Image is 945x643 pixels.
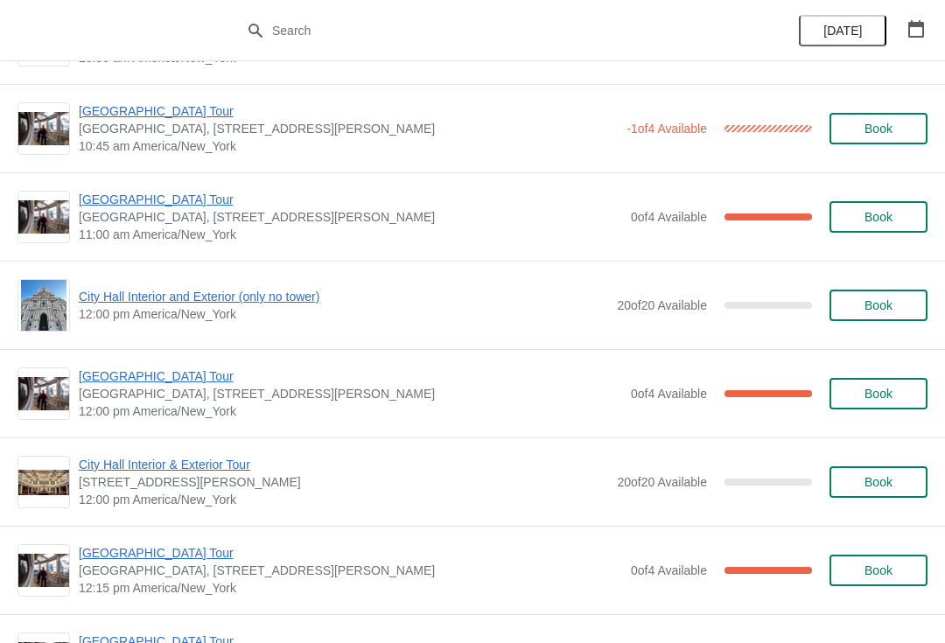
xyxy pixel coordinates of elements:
[79,208,622,226] span: [GEOGRAPHIC_DATA], [STREET_ADDRESS][PERSON_NAME]
[79,385,622,402] span: [GEOGRAPHIC_DATA], [STREET_ADDRESS][PERSON_NAME]
[799,15,886,46] button: [DATE]
[79,456,608,473] span: City Hall Interior & Exterior Tour
[21,280,67,331] img: City Hall Interior and Exterior (only no tower) | | 12:00 pm America/New_York
[829,466,927,498] button: Book
[617,298,707,312] span: 20 of 20 Available
[864,298,892,312] span: Book
[823,24,862,38] span: [DATE]
[79,305,608,323] span: 12:00 pm America/New_York
[79,102,618,120] span: [GEOGRAPHIC_DATA] Tour
[79,226,622,243] span: 11:00 am America/New_York
[18,554,69,588] img: City Hall Tower Tour | City Hall Visitor Center, 1400 John F Kennedy Boulevard Suite 121, Philade...
[79,579,622,597] span: 12:15 pm America/New_York
[864,475,892,489] span: Book
[864,387,892,401] span: Book
[829,113,927,144] button: Book
[79,562,622,579] span: [GEOGRAPHIC_DATA], [STREET_ADDRESS][PERSON_NAME]
[829,201,927,233] button: Book
[79,367,622,385] span: [GEOGRAPHIC_DATA] Tour
[18,470,69,495] img: City Hall Interior & Exterior Tour | 1400 John F Kennedy Boulevard, Suite 121, Philadelphia, PA, ...
[79,544,622,562] span: [GEOGRAPHIC_DATA] Tour
[631,563,707,577] span: 0 of 4 Available
[829,290,927,321] button: Book
[864,210,892,224] span: Book
[829,378,927,409] button: Book
[79,120,618,137] span: [GEOGRAPHIC_DATA], [STREET_ADDRESS][PERSON_NAME]
[864,122,892,136] span: Book
[617,475,707,489] span: 20 of 20 Available
[18,112,69,146] img: City Hall Tower Tour | City Hall Visitor Center, 1400 John F Kennedy Boulevard Suite 121, Philade...
[79,473,608,491] span: [STREET_ADDRESS][PERSON_NAME]
[18,377,69,411] img: City Hall Tower Tour | City Hall Visitor Center, 1400 John F Kennedy Boulevard Suite 121, Philade...
[271,15,709,46] input: Search
[79,137,618,155] span: 10:45 am America/New_York
[631,210,707,224] span: 0 of 4 Available
[79,491,608,508] span: 12:00 pm America/New_York
[79,288,608,305] span: City Hall Interior and Exterior (only no tower)
[626,122,707,136] span: -1 of 4 Available
[631,387,707,401] span: 0 of 4 Available
[864,563,892,577] span: Book
[18,200,69,234] img: City Hall Tower Tour | City Hall Visitor Center, 1400 John F Kennedy Boulevard Suite 121, Philade...
[829,555,927,586] button: Book
[79,402,622,420] span: 12:00 pm America/New_York
[79,191,622,208] span: [GEOGRAPHIC_DATA] Tour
